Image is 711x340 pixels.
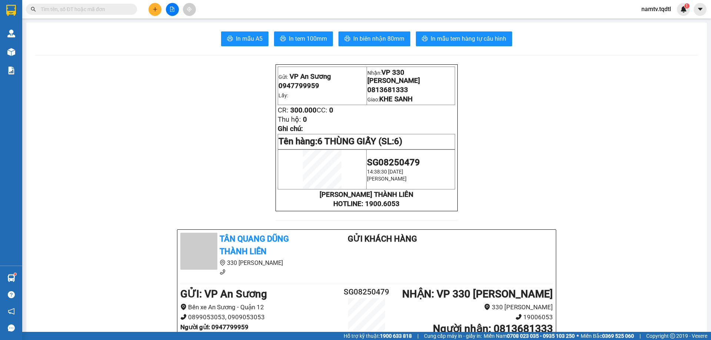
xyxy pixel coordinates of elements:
[221,31,268,46] button: printerIn mẫu A5
[394,136,402,147] span: 6)
[422,36,428,43] span: printer
[278,125,303,133] span: Ghi chú:
[7,274,15,282] img: warehouse-icon
[278,106,288,114] span: CR:
[220,234,289,256] b: Tân Quang Dũng Thành Liên
[640,332,641,340] span: |
[602,333,634,339] strong: 0369 525 060
[274,31,333,46] button: printerIn tem 100mm
[338,31,410,46] button: printerIn biên nhận 80mm
[367,68,455,85] p: Nhận:
[289,34,327,43] span: In tem 100mm
[398,312,553,322] li: 19006053
[278,136,402,147] span: Tên hàng:
[380,333,412,339] strong: 1900 633 818
[507,333,575,339] strong: 0708 023 035 - 0935 103 250
[31,7,36,12] span: search
[220,269,226,275] span: phone
[484,332,575,340] span: Miền Nam
[7,67,15,74] img: solution-icon
[8,308,15,315] span: notification
[170,7,175,12] span: file-add
[236,34,263,43] span: In mẫu A5
[424,332,482,340] span: Cung cấp máy in - giấy in:
[684,3,690,9] sup: 1
[180,312,336,322] li: 0899053053, 0909053053
[7,30,15,37] img: warehouse-icon
[329,106,333,114] span: 0
[581,332,634,340] span: Miền Bắc
[367,176,407,182] span: [PERSON_NAME]
[685,3,688,9] span: 1
[153,7,158,12] span: plus
[379,95,413,103] span: KHE SANH
[7,48,15,56] img: warehouse-icon
[317,136,402,147] span: 6 THÙNG GIẤY (SL:
[344,36,350,43] span: printer
[290,106,317,114] span: 300.000
[431,34,506,43] span: In mẫu tem hàng tự cấu hình
[187,7,192,12] span: aim
[278,92,288,98] span: Lấy:
[290,73,331,81] span: VP An Sương
[148,3,161,16] button: plus
[180,314,187,320] span: phone
[670,333,675,339] span: copyright
[14,273,16,275] sup: 1
[317,106,327,114] span: CC:
[402,288,553,300] b: NHẬN : VP 330 [PERSON_NAME]
[333,200,400,208] strong: HOTLINE: 1900.6053
[320,191,413,199] strong: [PERSON_NAME] THÀNH LIÊN
[353,34,404,43] span: In biên nhận 80mm
[303,115,307,124] span: 0
[697,6,704,13] span: caret-down
[166,3,179,16] button: file-add
[180,302,336,312] li: Bến xe An Sương - Quận 12
[577,334,579,337] span: ⚪️
[367,157,420,168] span: SG08250479
[278,82,319,90] span: 0947799959
[348,234,417,243] b: Gửi khách hàng
[417,332,418,340] span: |
[680,6,687,13] img: icon-new-feature
[278,73,366,81] p: Gửi:
[416,31,512,46] button: printerIn mẫu tem hàng tự cấu hình
[227,36,233,43] span: printer
[180,288,267,300] b: GỬI : VP An Sương
[398,302,553,312] li: 330 [PERSON_NAME]
[220,260,226,266] span: environment
[344,332,412,340] span: Hỗ trợ kỹ thuật:
[484,304,490,310] span: environment
[515,314,522,320] span: phone
[41,5,128,13] input: Tìm tên, số ĐT hoặc mã đơn
[180,323,248,331] b: Người gửi : 0947799959
[8,324,15,331] span: message
[367,86,408,94] span: 0813681333
[635,4,677,14] span: namtv.tqdtl
[180,304,187,310] span: environment
[183,3,196,16] button: aim
[278,115,301,124] span: Thu hộ:
[433,323,553,335] b: Người nhận : 0813681333
[8,291,15,298] span: question-circle
[367,68,420,85] span: VP 330 [PERSON_NAME]
[694,3,707,16] button: caret-down
[280,36,286,43] span: printer
[6,5,16,16] img: logo-vxr
[367,169,403,175] span: 14:38:30 [DATE]
[336,286,398,298] h2: SG08250479
[367,97,413,102] span: Giao:
[180,258,318,267] li: 330 [PERSON_NAME]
